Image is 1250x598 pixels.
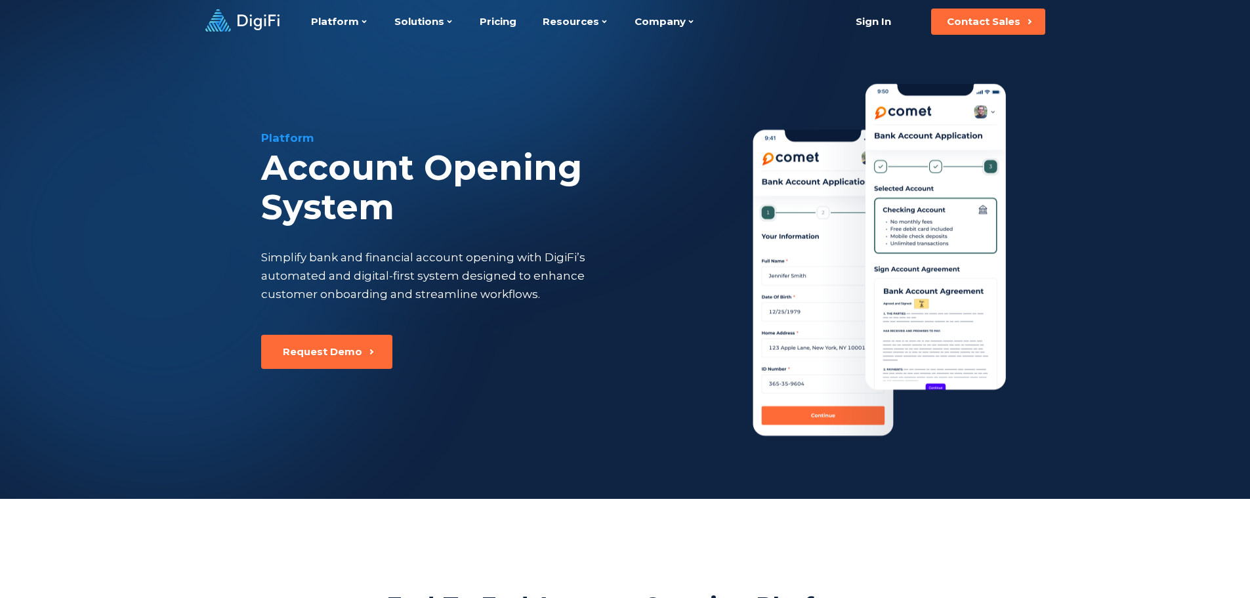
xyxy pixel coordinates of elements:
[931,9,1045,35] button: Contact Sales
[840,9,907,35] a: Sign In
[947,15,1020,28] div: Contact Sales
[261,148,702,227] div: Account Opening System
[261,248,634,303] div: Simplify bank and financial account opening with DigiFi’s automated and digital-first system desi...
[283,345,362,358] div: Request Demo
[261,335,392,369] button: Request Demo
[261,130,702,146] div: Platform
